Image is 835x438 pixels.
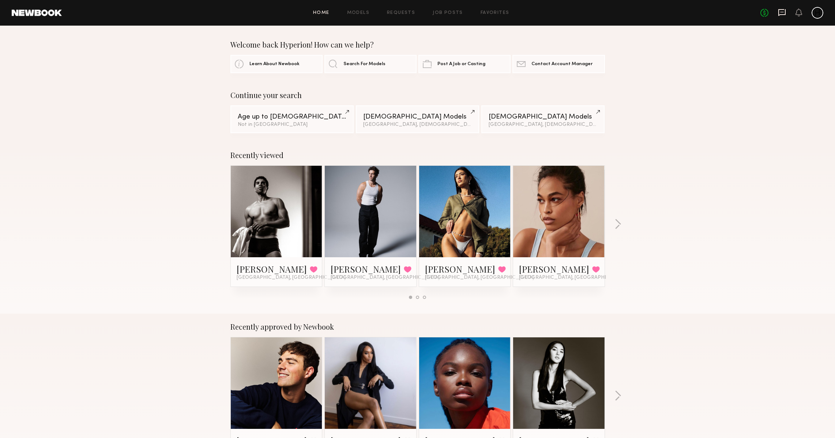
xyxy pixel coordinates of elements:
[324,55,417,73] a: Search For Models
[356,105,479,133] a: [DEMOGRAPHIC_DATA] Models[GEOGRAPHIC_DATA], [DEMOGRAPHIC_DATA] / [DEMOGRAPHIC_DATA]
[489,113,597,120] div: [DEMOGRAPHIC_DATA] Models
[481,11,509,15] a: Favorites
[230,91,605,100] div: Continue your search
[331,275,440,281] span: [GEOGRAPHIC_DATA], [GEOGRAPHIC_DATA]
[230,151,605,160] div: Recently viewed
[387,11,415,15] a: Requests
[512,55,605,73] a: Contact Account Manager
[531,62,593,67] span: Contact Account Manager
[237,263,307,275] a: [PERSON_NAME]
[363,113,472,120] div: [DEMOGRAPHIC_DATA] Models
[230,40,605,49] div: Welcome back Hyperion! How can we help?
[519,275,628,281] span: [GEOGRAPHIC_DATA], [GEOGRAPHIC_DATA]
[230,322,605,331] div: Recently approved by Newbook
[489,122,597,127] div: [GEOGRAPHIC_DATA], [DEMOGRAPHIC_DATA] / [DEMOGRAPHIC_DATA]
[343,62,385,67] span: Search For Models
[347,11,369,15] a: Models
[363,122,472,127] div: [GEOGRAPHIC_DATA], [DEMOGRAPHIC_DATA] / [DEMOGRAPHIC_DATA]
[519,263,589,275] a: [PERSON_NAME]
[418,55,511,73] a: Post A Job or Casting
[425,275,534,281] span: [GEOGRAPHIC_DATA], [GEOGRAPHIC_DATA]
[331,263,401,275] a: [PERSON_NAME]
[230,55,323,73] a: Learn About Newbook
[437,62,485,67] span: Post A Job or Casting
[433,11,463,15] a: Job Posts
[238,113,346,120] div: Age up to [DEMOGRAPHIC_DATA].
[481,105,605,133] a: [DEMOGRAPHIC_DATA] Models[GEOGRAPHIC_DATA], [DEMOGRAPHIC_DATA] / [DEMOGRAPHIC_DATA]
[249,62,300,67] span: Learn About Newbook
[230,105,354,133] a: Age up to [DEMOGRAPHIC_DATA].Not in [GEOGRAPHIC_DATA]
[237,275,346,281] span: [GEOGRAPHIC_DATA], [GEOGRAPHIC_DATA]
[425,263,495,275] a: [PERSON_NAME]
[313,11,330,15] a: Home
[238,122,346,127] div: Not in [GEOGRAPHIC_DATA]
